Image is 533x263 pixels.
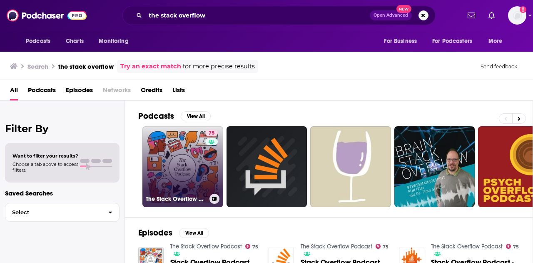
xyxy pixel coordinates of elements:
span: 75 [209,129,214,138]
input: Search podcasts, credits, & more... [145,9,370,22]
h2: Filter By [5,123,120,135]
span: Select [5,210,102,215]
span: Networks [103,83,131,100]
a: Charts [60,33,89,49]
a: 75The Stack Overflow Podcast [142,126,223,207]
h3: the stack overflow [58,63,114,70]
a: The Stack Overflow Podcast [170,243,242,250]
span: New [396,5,411,13]
span: 75 [513,245,519,249]
a: Show notifications dropdown [485,8,498,23]
button: open menu [427,33,484,49]
a: Show notifications dropdown [464,8,478,23]
img: User Profile [508,6,526,25]
a: 75 [506,244,519,249]
a: All [10,83,18,100]
span: For Business [384,35,417,47]
a: Podcasts [28,83,56,100]
span: Open Advanced [374,13,408,18]
h3: The Stack Overflow Podcast [146,195,206,203]
span: Podcasts [26,35,50,47]
a: EpisodesView All [138,228,209,238]
a: 75 [376,244,389,249]
span: Logged in as amandalamPR [508,6,526,25]
span: 75 [383,245,389,249]
button: View All [179,228,209,238]
button: open menu [378,33,427,49]
h2: Episodes [138,228,172,238]
button: open menu [483,33,513,49]
span: Choose a tab above to access filters. [12,161,78,173]
p: Saved Searches [5,189,120,197]
a: Lists [172,83,185,100]
button: Show profile menu [508,6,526,25]
span: 75 [252,245,258,249]
h3: Search [27,63,48,70]
span: for more precise results [183,62,255,71]
a: Try an exact match [120,62,181,71]
div: Search podcasts, credits, & more... [122,6,436,25]
button: Select [5,203,120,222]
span: For Podcasters [432,35,472,47]
a: Episodes [66,83,93,100]
svg: Add a profile image [520,6,526,13]
span: Charts [66,35,84,47]
span: More [488,35,503,47]
button: View All [181,111,211,121]
a: The Stack Overflow Podcast [301,243,372,250]
a: 75 [245,244,259,249]
span: Want to filter your results? [12,153,78,159]
span: Monitoring [99,35,128,47]
button: open menu [20,33,61,49]
a: 75 [205,130,218,136]
img: Podchaser - Follow, Share and Rate Podcasts [7,8,87,23]
button: Open AdvancedNew [370,10,412,20]
a: Credits [141,83,162,100]
a: PodcastsView All [138,111,211,121]
a: The Stack Overflow Podcast [431,243,503,250]
button: Send feedback [478,63,520,70]
button: open menu [93,33,139,49]
h2: Podcasts [138,111,174,121]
